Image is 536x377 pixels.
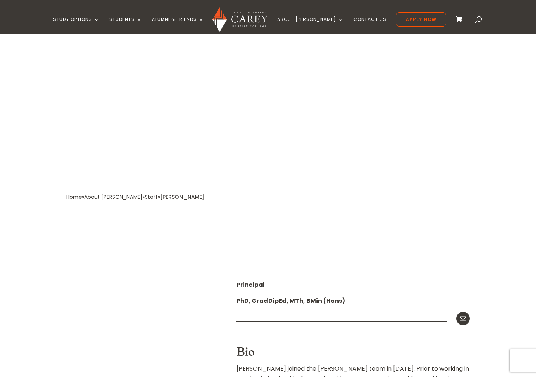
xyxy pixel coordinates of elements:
[145,193,158,201] a: Staff
[236,345,470,363] h3: Bio
[277,17,344,34] a: About [PERSON_NAME]
[84,193,143,201] a: About [PERSON_NAME]
[66,192,160,202] div: » » »
[66,193,82,201] a: Home
[109,17,142,34] a: Students
[152,17,204,34] a: Alumni & Friends
[236,280,265,289] strong: Principal
[236,297,345,305] strong: PhD, GradDipEd, MTh, BMin (Hons)
[53,17,99,34] a: Study Options
[212,7,267,32] img: Carey Baptist College
[396,12,446,27] a: Apply Now
[353,17,386,34] a: Contact Us
[160,192,205,202] div: [PERSON_NAME]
